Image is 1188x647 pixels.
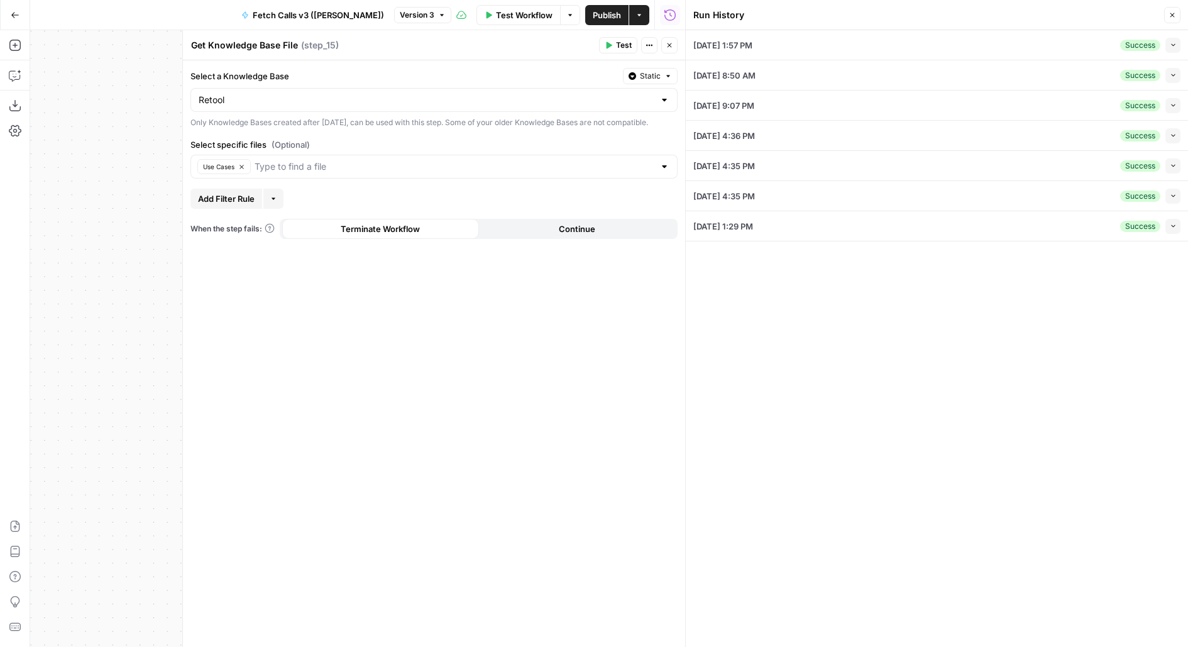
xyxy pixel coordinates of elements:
input: Type to find a file [255,160,654,173]
div: Success [1120,160,1160,172]
button: Continue [479,219,676,239]
div: Success [1120,100,1160,111]
textarea: Get Knowledge Base File [191,39,298,52]
span: Terminate Workflow [341,223,420,235]
span: Version 3 [400,9,434,21]
span: [DATE] 9:07 PM [693,99,754,112]
span: Fetch Calls v3 ([PERSON_NAME]) [253,9,384,21]
button: Fetch Calls v3 ([PERSON_NAME]) [234,5,392,25]
span: Use Cases [203,162,234,172]
span: [DATE] 1:57 PM [693,39,752,52]
span: [DATE] 4:36 PM [693,130,755,142]
button: Use Cases [197,159,251,174]
a: When the step fails: [190,223,275,235]
button: Test [599,37,637,53]
span: Add Filter Rule [198,192,255,205]
div: Success [1120,40,1160,51]
span: Test [616,40,632,51]
div: Success [1120,130,1160,141]
span: Test Workflow [496,9,553,21]
span: Publish [593,9,621,21]
div: Success [1120,191,1160,202]
span: [DATE] 4:35 PM [693,160,755,172]
input: Retool [199,94,654,106]
button: Version 3 [394,7,451,23]
span: Static [640,70,661,82]
span: Continue [559,223,595,235]
span: [DATE] 4:35 PM [693,190,755,202]
label: Select specific files [190,138,678,151]
span: (Optional) [272,138,310,151]
div: Only Knowledge Bases created after [DATE], can be used with this step. Some of your older Knowled... [190,117,678,128]
div: Success [1120,70,1160,81]
span: [DATE] 1:29 PM [693,220,753,233]
span: ( step_15 ) [301,39,339,52]
div: Success [1120,221,1160,232]
button: Static [623,68,678,84]
span: [DATE] 8:50 AM [693,69,756,82]
button: Test Workflow [476,5,560,25]
button: Publish [585,5,629,25]
label: Select a Knowledge Base [190,70,618,82]
button: Add Filter Rule [190,189,262,209]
